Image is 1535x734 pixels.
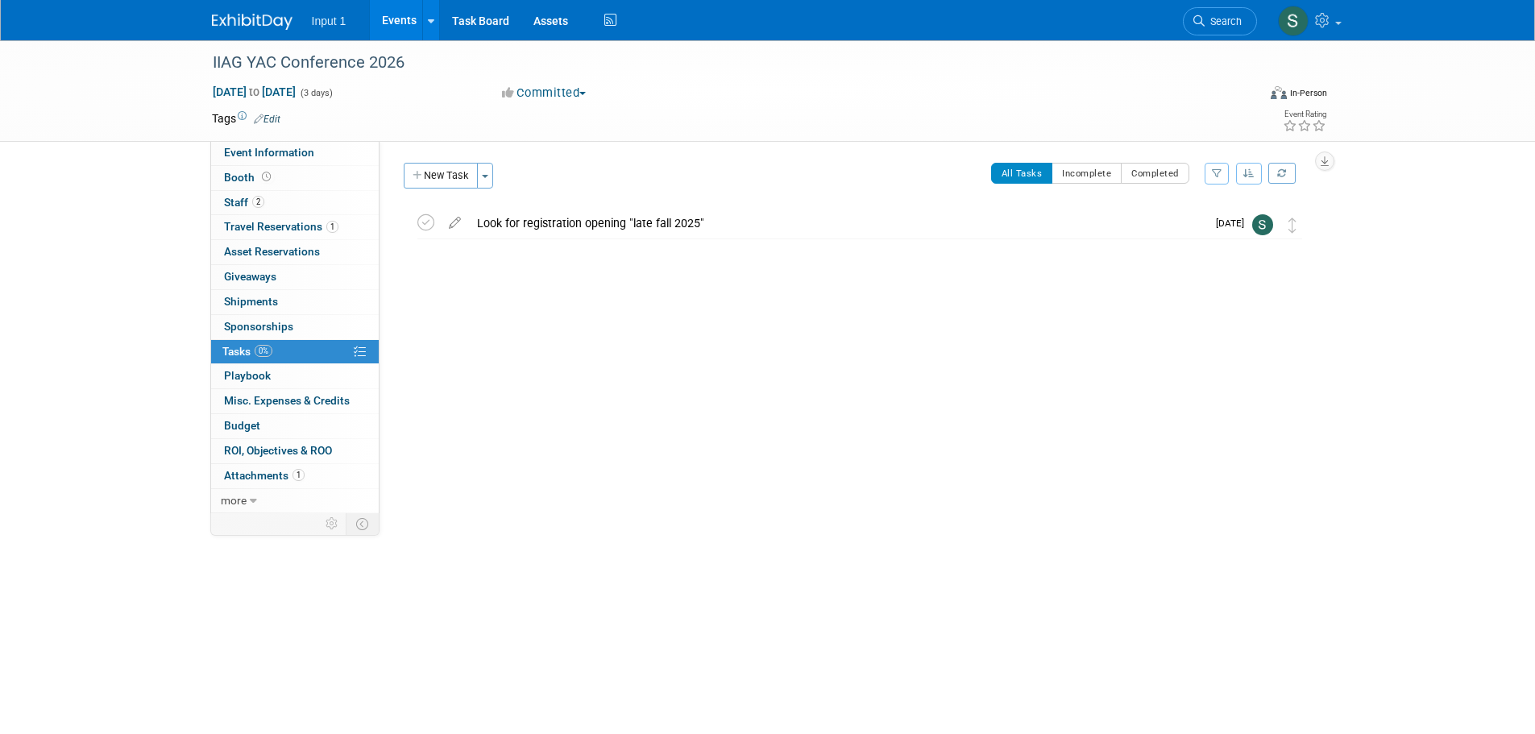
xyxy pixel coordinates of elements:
[221,494,247,507] span: more
[1268,163,1296,184] a: Refresh
[318,513,346,534] td: Personalize Event Tab Strip
[1162,84,1328,108] div: Event Format
[224,320,293,333] span: Sponsorships
[1205,15,1242,27] span: Search
[211,464,379,488] a: Attachments1
[255,345,272,357] span: 0%
[211,215,379,239] a: Travel Reservations1
[224,469,305,482] span: Attachments
[404,163,478,189] button: New Task
[224,196,264,209] span: Staff
[211,439,379,463] a: ROI, Objectives & ROO
[1278,6,1309,36] img: Susan Stout
[211,265,379,289] a: Giveaways
[211,489,379,513] a: more
[211,191,379,215] a: Staff2
[326,221,338,233] span: 1
[1052,163,1122,184] button: Incomplete
[207,48,1233,77] div: IIAG YAC Conference 2026
[211,414,379,438] a: Budget
[224,270,276,283] span: Giveaways
[1121,163,1189,184] button: Completed
[224,220,338,233] span: Travel Reservations
[224,295,278,308] span: Shipments
[346,513,379,534] td: Toggle Event Tabs
[441,216,469,230] a: edit
[1283,110,1326,118] div: Event Rating
[299,88,333,98] span: (3 days)
[292,469,305,481] span: 1
[1183,7,1257,35] a: Search
[312,15,346,27] span: Input 1
[224,245,320,258] span: Asset Reservations
[212,110,280,126] td: Tags
[224,171,274,184] span: Booth
[496,85,592,102] button: Committed
[212,14,292,30] img: ExhibitDay
[254,114,280,125] a: Edit
[211,364,379,388] a: Playbook
[212,85,297,99] span: [DATE] [DATE]
[259,171,274,183] span: Booth not reserved yet
[211,290,379,314] a: Shipments
[991,163,1053,184] button: All Tasks
[1288,218,1296,233] i: Move task
[1252,214,1273,235] img: Susan Stout
[224,394,350,407] span: Misc. Expenses & Credits
[211,166,379,190] a: Booth
[469,209,1206,237] div: Look for registration opening "late fall 2025"
[211,315,379,339] a: Sponsorships
[1289,87,1327,99] div: In-Person
[1216,218,1252,229] span: [DATE]
[224,419,260,432] span: Budget
[222,345,272,358] span: Tasks
[247,85,262,98] span: to
[211,141,379,165] a: Event Information
[224,444,332,457] span: ROI, Objectives & ROO
[224,369,271,382] span: Playbook
[1271,86,1287,99] img: Format-Inperson.png
[211,389,379,413] a: Misc. Expenses & Credits
[211,240,379,264] a: Asset Reservations
[252,196,264,208] span: 2
[224,146,314,159] span: Event Information
[211,340,379,364] a: Tasks0%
